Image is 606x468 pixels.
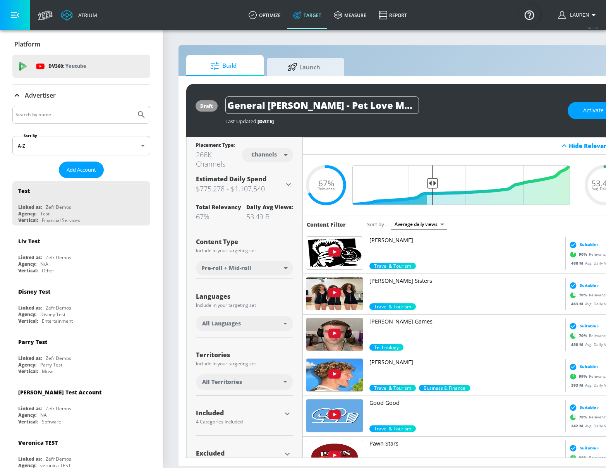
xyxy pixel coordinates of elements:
div: 90.0% [369,263,416,269]
span: Suitable › [580,445,599,451]
div: Test [18,187,30,194]
div: 99.0% [369,385,416,391]
button: Lauren [558,10,598,20]
span: 242 M [571,423,585,428]
div: All Languages [196,316,293,331]
span: Build [194,57,253,75]
div: Linked as: [18,405,42,412]
p: [PERSON_NAME] Games [369,318,562,325]
div: DV360: Youtube [12,55,150,78]
span: Travel & Tourism [369,263,416,269]
div: 70.0% [369,344,403,351]
h6: Content Filter [307,221,346,228]
div: Zefr Demos [46,254,71,261]
img: UUnmGIkw-KdI0W5siakKPKog [306,359,363,391]
div: Suitable › [567,444,599,452]
div: Linked as: [18,204,42,210]
p: [PERSON_NAME] Sisters [369,277,562,285]
div: All Territories [196,374,293,390]
span: 463 M [571,301,585,306]
span: Suitable › [580,323,599,329]
a: measure [328,1,373,29]
div: Parry TestLinked as:Zefr DemosAgency:Parry TestVertical:Music [12,332,150,377]
div: Parry Test [40,361,62,368]
div: Agency: [18,210,36,217]
div: NA [40,412,47,418]
div: Vertical: [18,318,38,324]
span: All Languages [202,320,241,327]
span: Suitable › [580,282,599,288]
span: Relevance [318,187,335,191]
span: 70 % [579,414,589,420]
div: Daily Avg Views: [246,203,293,211]
span: Launch [275,58,333,76]
a: optimize [242,1,287,29]
div: Test [40,210,50,217]
div: Suitable › [567,403,599,411]
p: Youtube [65,62,86,70]
img: UU5sGdW8Jf7ijogDhcIFRmlw [306,277,363,310]
div: Linked as: [18,355,42,361]
div: Suitable › [567,363,599,370]
div: Atrium [75,12,97,19]
div: Territories [196,352,293,358]
div: Last Updated: [225,118,560,125]
span: 70 % [579,333,589,339]
a: Target [287,1,328,29]
div: Vertical: [18,368,38,375]
div: Suitable › [567,281,599,289]
img: UUKaCalz5N5ienIbfPzEbYuA [306,237,363,269]
span: login as: lauren.bacher@zefr.com [567,12,589,18]
a: Report [373,1,413,29]
span: Add Account [67,165,96,174]
div: Zefr Demos [46,355,71,361]
div: Include in your targeting set [196,303,293,308]
button: Add Account [59,162,104,178]
span: All Territories [202,378,242,386]
div: Linked as: [18,456,42,462]
span: Suitable › [580,242,599,248]
p: Pawn Stars [369,440,562,447]
a: [PERSON_NAME] Games [369,318,562,344]
div: Vertical: [18,418,38,425]
span: Suitable › [580,404,599,410]
div: Parry Test [18,338,47,346]
div: TestLinked as:Zefr DemosAgency:TestVertical:Financial Services [12,181,150,225]
div: 70.0% [369,303,416,310]
div: Linked as: [18,305,42,311]
span: Travel & Tourism [369,303,416,310]
div: Liv TestLinked as:Zefr DemosAgency:N/AVertical:Other [12,232,150,276]
div: Linked as: [18,254,42,261]
div: Estimated Daily Spend$775,278 - $1,107,540 [196,175,293,194]
span: Sort by [367,221,387,228]
a: [PERSON_NAME] [369,358,562,385]
button: Open Resource Center [518,4,540,26]
div: Channels [247,151,281,158]
div: Music [42,368,55,375]
a: Atrium [61,9,97,21]
span: 393 M [571,382,585,387]
img: UUfi-mPMOmche6WI-jkvnGXw [306,399,363,432]
p: [PERSON_NAME] [369,358,562,366]
div: Disney Test [40,311,65,318]
div: Placement Type: [196,142,242,150]
input: Final Threshold [357,165,574,205]
span: 70 % [579,292,589,298]
div: 4 Categories Included [196,420,282,424]
div: Include in your targeting set [196,248,293,253]
div: Zefr Demos [46,305,71,311]
div: Financial Services [42,217,80,224]
div: Zefr Demos [46,456,71,462]
div: Agency: [18,261,36,267]
span: Travel & Tourism [369,385,416,391]
div: [PERSON_NAME] Test Account [18,389,101,396]
img: UUeBPTBz1oRnsWsUBnKNNKNw [306,318,363,351]
div: Liv Test [18,237,40,245]
span: Pre-roll + Mid-roll [201,264,251,272]
p: DV360: [48,62,86,71]
div: Disney TestLinked as:Zefr DemosAgency:Disney TestVertical:Entertainment [12,282,150,326]
span: 90 % [579,251,589,257]
p: [PERSON_NAME] [369,236,562,244]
